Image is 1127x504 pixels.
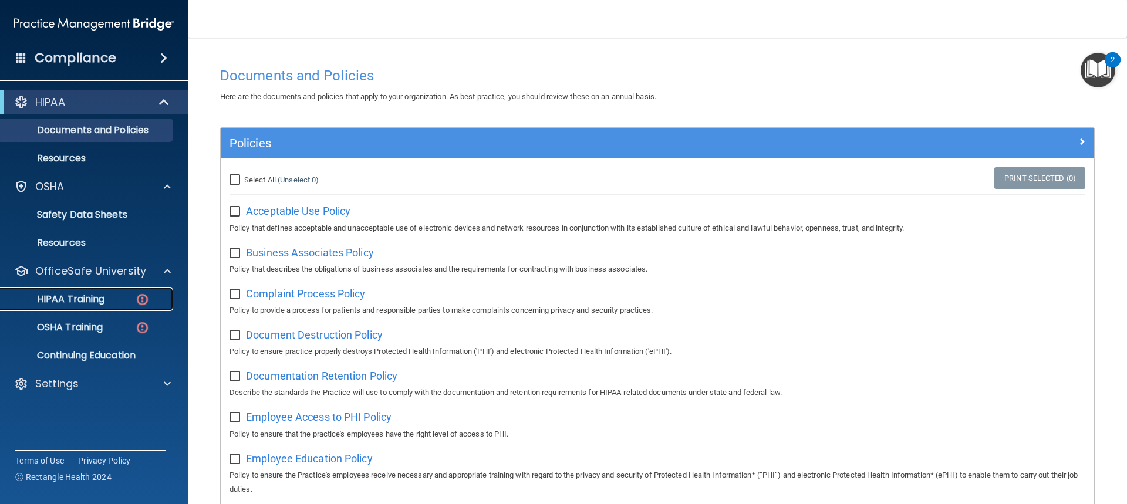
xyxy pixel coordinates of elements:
[35,95,65,109] p: HIPAA
[14,12,174,36] img: PMB logo
[35,180,65,194] p: OSHA
[246,329,383,341] span: Document Destruction Policy
[1111,60,1115,75] div: 2
[15,455,64,466] a: Terms of Use
[135,320,150,335] img: danger-circle.6113f641.png
[994,167,1085,189] a: Print Selected (0)
[246,287,365,300] span: Complaint Process Policy
[924,421,1113,468] iframe: Drift Widget Chat Controller
[246,452,373,465] span: Employee Education Policy
[244,175,276,184] span: Select All
[14,264,171,278] a: OfficeSafe University
[230,344,1085,358] p: Policy to ensure practice properly destroys Protected Health Information ('PHI') and electronic P...
[230,221,1085,235] p: Policy that defines acceptable and unacceptable use of electronic devices and network resources i...
[78,455,131,466] a: Privacy Policy
[230,175,243,185] input: Select All (Unselect 0)
[8,153,168,164] p: Resources
[35,377,79,391] p: Settings
[14,180,171,194] a: OSHA
[14,95,170,109] a: HIPAA
[35,264,146,278] p: OfficeSafe University
[230,303,1085,317] p: Policy to provide a process for patients and responsible parties to make complaints concerning pr...
[8,293,104,305] p: HIPAA Training
[246,411,392,423] span: Employee Access to PHI Policy
[8,209,168,221] p: Safety Data Sheets
[230,427,1085,441] p: Policy to ensure that the practice's employees have the right level of access to PHI.
[230,134,1085,153] a: Policies
[220,92,656,101] span: Here are the documents and policies that apply to your organization. As best practice, you should...
[8,322,103,333] p: OSHA Training
[14,377,171,391] a: Settings
[246,370,397,382] span: Documentation Retention Policy
[135,292,150,307] img: danger-circle.6113f641.png
[35,50,116,66] h4: Compliance
[246,246,374,259] span: Business Associates Policy
[1081,53,1115,87] button: Open Resource Center, 2 new notifications
[15,471,112,483] span: Ⓒ Rectangle Health 2024
[8,350,168,361] p: Continuing Education
[230,137,867,150] h5: Policies
[8,124,168,136] p: Documents and Policies
[230,385,1085,400] p: Describe the standards the Practice will use to comply with the documentation and retention requi...
[246,205,350,217] span: Acceptable Use Policy
[230,468,1085,496] p: Policy to ensure the Practice's employees receive necessary and appropriate training with regard ...
[230,262,1085,276] p: Policy that describes the obligations of business associates and the requirements for contracting...
[8,237,168,249] p: Resources
[220,68,1095,83] h4: Documents and Policies
[278,175,319,184] a: (Unselect 0)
